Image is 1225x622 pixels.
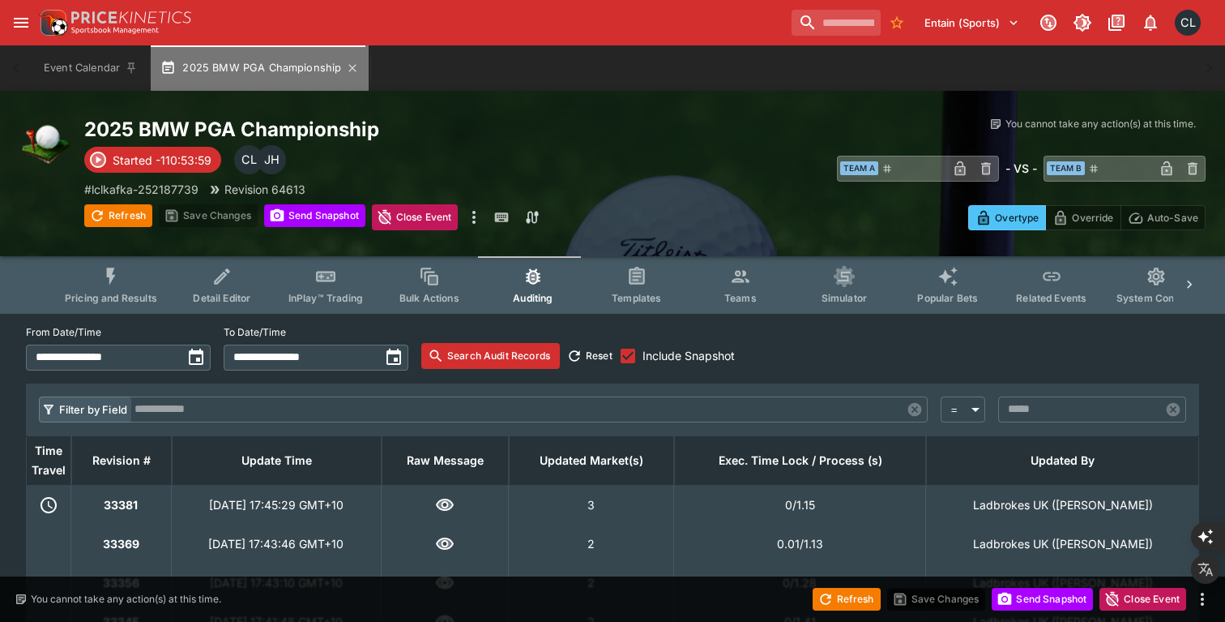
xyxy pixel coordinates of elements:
[1116,292,1196,304] span: System Controls
[264,204,365,227] button: Send Snapshot
[464,204,484,230] button: more
[234,145,263,174] div: Chad Liu
[884,10,910,36] button: No Bookmarks
[193,292,250,304] span: Detail Editor
[84,117,738,142] h2: Copy To Clipboard
[509,564,674,603] td: 2
[1016,292,1086,304] span: Related Events
[1120,205,1206,230] button: Auto-Save
[509,525,674,564] td: 2
[257,145,286,174] div: Jiahao Hao
[104,496,138,513] strong: 33381
[1005,117,1196,131] p: You cannot take any action(s) at this time.
[26,325,101,339] p: From Date/Time
[724,292,757,304] span: Teams
[288,292,363,304] span: InPlay™ Trading
[509,486,674,525] td: 3
[917,292,978,304] span: Popular Bets
[1068,8,1097,37] button: Toggle light/dark mode
[612,292,661,304] span: Templates
[926,525,1199,564] td: Ladbrokes UK ([PERSON_NAME])
[399,292,459,304] span: Bulk Actions
[34,491,63,520] button: Preview revision in Time Machine
[26,435,71,486] th: Time Travel
[926,564,1199,603] td: Ladbrokes UK ([PERSON_NAME])
[84,204,152,227] button: Refresh
[674,435,926,486] th: Exec. Time Lock / Process (s)
[71,11,191,24] img: PriceKinetics
[39,397,131,423] button: Filter by Field
[19,117,71,169] img: golf.png
[31,592,221,607] p: You cannot take any action(s) at this time.
[509,435,674,486] th: Updated Market(s)
[822,292,867,304] span: Simulator
[84,181,198,198] p: Copy To Clipboard
[1099,588,1186,611] button: Close Event
[840,161,878,175] span: Team A
[1102,8,1131,37] button: Documentation
[65,292,157,304] span: Pricing and Results
[1136,8,1165,37] button: Notifications
[1170,5,1206,41] button: Chad Liu
[926,486,1199,525] td: Ladbrokes UK ([PERSON_NAME])
[421,343,560,369] button: Search Audit Records
[172,564,382,603] td: [DATE] 17:43:10 GMT+10
[560,343,622,369] button: Reset
[172,525,382,564] td: [DATE] 17:43:46 GMT+10
[34,45,147,91] button: Event Calendar
[151,45,369,91] button: 2025 BMW PGA Championship
[1175,10,1201,36] div: Chad Liu
[52,256,1173,314] div: Event type filters
[1193,590,1212,609] button: more
[6,8,36,37] button: open drawer
[992,588,1093,611] button: Send Snapshot
[181,343,211,372] button: toggle date time picker
[995,209,1039,226] p: Overtype
[172,435,382,486] th: Update Time
[792,10,881,36] input: search
[113,152,211,169] p: Started -110:53:59
[915,10,1029,36] button: Select Tenant
[674,486,926,525] td: 0 / 1.15
[372,204,459,230] button: Close Event
[941,397,984,423] div: =
[71,435,172,486] th: Revision #
[103,535,139,552] strong: 33369
[1034,8,1063,37] button: Connected to PK
[674,564,926,603] td: 0 / 1.28
[968,205,1206,230] div: Start From
[513,292,553,304] span: Auditing
[1045,205,1120,230] button: Override
[813,588,881,611] button: Refresh
[71,27,159,34] img: Sportsbook Management
[382,435,509,486] th: Raw Message
[103,574,139,591] strong: 33356
[1147,209,1198,226] p: Auto-Save
[674,525,926,564] td: 0.01 / 1.13
[36,6,68,39] img: PriceKinetics Logo
[172,486,382,525] td: [DATE] 17:45:29 GMT+10
[224,325,286,339] p: To Date/Time
[642,347,735,364] span: Include Snapshot
[379,343,408,372] button: toggle date time picker
[926,435,1199,486] th: Updated By
[224,181,305,198] p: Revision 64613
[968,205,1046,230] button: Overtype
[1072,209,1113,226] p: Override
[1047,161,1085,175] span: Team B
[1005,160,1037,177] h6: - VS -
